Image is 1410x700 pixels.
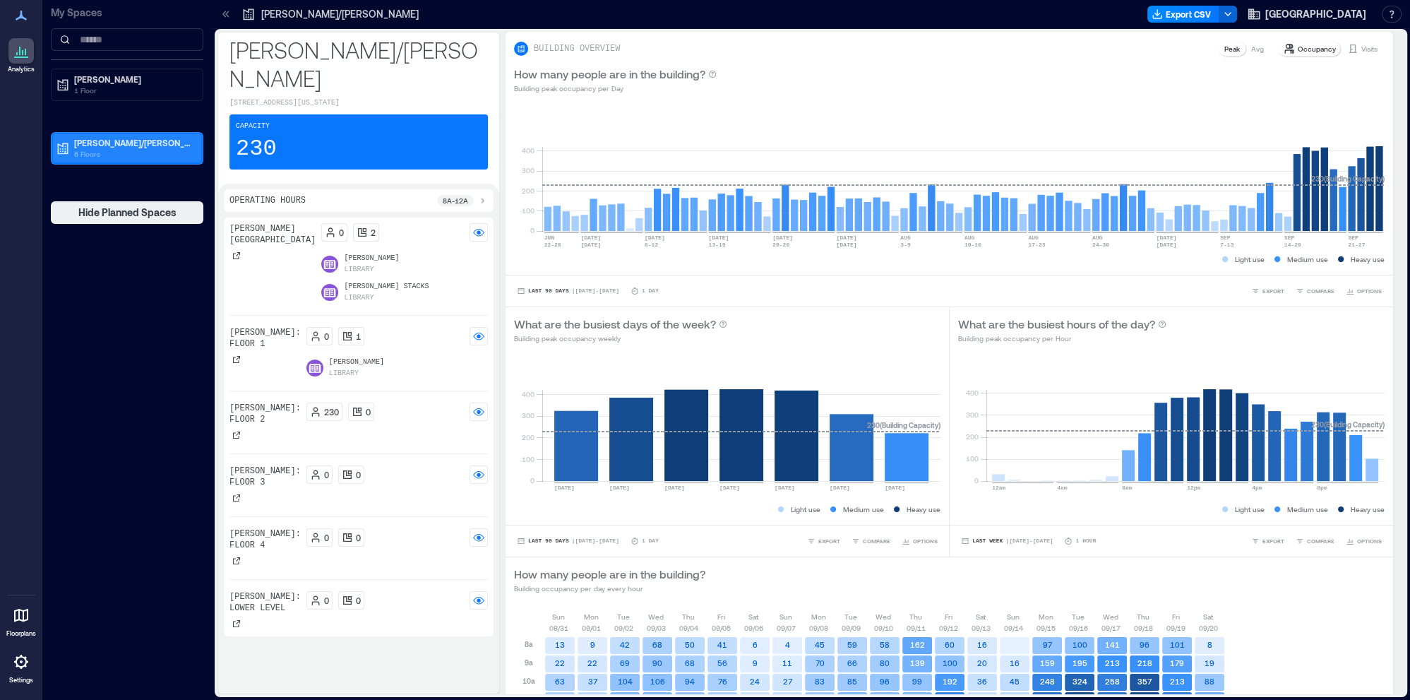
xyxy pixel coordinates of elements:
[1103,611,1118,622] p: Wed
[1040,658,1055,668] text: 159
[1105,640,1120,649] text: 141
[818,537,840,545] span: EXPORT
[964,242,981,248] text: 10-16
[1205,677,1214,686] text: 88
[1170,658,1184,668] text: 179
[1248,534,1287,548] button: EXPORT
[324,469,329,480] p: 0
[1137,677,1152,686] text: 357
[324,532,329,543] p: 0
[847,658,857,668] text: 66
[830,485,850,491] text: [DATE]
[717,611,725,622] p: Fri
[344,264,374,275] p: Library
[1187,485,1200,491] text: 12pm
[522,411,534,420] tspan: 300
[1262,287,1284,295] span: EXPORT
[324,406,339,417] p: 230
[685,658,695,668] text: 68
[1220,235,1231,241] text: SEP
[582,622,601,634] p: 09/01
[514,534,622,548] button: Last 90 Days |[DATE]-[DATE]
[682,611,695,622] p: Thu
[229,97,488,109] p: [STREET_ADDRESS][US_STATE]
[584,611,599,622] p: Mon
[1284,235,1295,241] text: SEP
[555,658,565,668] text: 22
[966,454,979,463] tspan: 100
[791,504,820,515] p: Light use
[744,622,763,634] p: 09/06
[772,235,793,241] text: [DATE]
[992,485,1005,491] text: 12am
[1284,242,1301,248] text: 14-20
[514,284,622,298] button: Last 90 Days |[DATE]-[DATE]
[525,657,533,668] p: 9a
[1307,287,1334,295] span: COMPARE
[708,235,729,241] text: [DATE]
[356,595,361,606] p: 0
[1220,242,1233,248] text: 7-13
[775,485,795,491] text: [DATE]
[912,677,922,686] text: 99
[837,242,857,248] text: [DATE]
[620,658,630,668] text: 69
[1147,6,1219,23] button: Export CSV
[647,622,666,634] p: 09/03
[815,677,825,686] text: 83
[1293,284,1337,298] button: COMPARE
[1317,485,1327,491] text: 8pm
[1265,7,1366,21] span: [GEOGRAPHIC_DATA]
[1351,254,1385,265] p: Heavy use
[804,534,843,548] button: EXPORT
[966,410,979,419] tspan: 300
[642,537,659,545] p: 1 Day
[1262,537,1284,545] span: EXPORT
[1075,537,1096,545] p: 1 Hour
[4,34,39,78] a: Analytics
[783,677,793,686] text: 27
[899,534,940,548] button: OPTIONS
[645,235,665,241] text: [DATE]
[344,292,374,304] p: Library
[966,388,979,397] tspan: 400
[514,583,705,594] p: Building occupancy per day every hour
[514,566,705,583] p: How many people are in the building?
[977,677,987,686] text: 36
[1028,235,1039,241] text: AUG
[366,406,371,417] p: 0
[974,476,979,485] tspan: 0
[939,622,958,634] p: 09/12
[1092,235,1103,241] text: AUG
[609,485,630,491] text: [DATE]
[1137,611,1149,622] p: Thu
[514,316,716,333] p: What are the busiest days of the week?
[945,640,955,649] text: 60
[1343,284,1385,298] button: OPTIONS
[943,658,957,668] text: 100
[1207,640,1212,649] text: 8
[329,357,384,368] p: [PERSON_NAME]
[863,537,890,545] span: COMPARE
[236,135,277,163] p: 230
[544,235,555,241] text: JUN
[1343,534,1385,548] button: OPTIONS
[261,7,419,21] p: [PERSON_NAME]/[PERSON_NAME]
[1243,3,1370,25] button: [GEOGRAPHIC_DATA]
[617,611,630,622] p: Tue
[51,6,203,20] p: My Spaces
[1224,43,1240,54] p: Peak
[750,677,760,686] text: 24
[966,432,979,441] tspan: 200
[910,640,925,649] text: 162
[815,640,825,649] text: 45
[6,629,36,638] p: Floorplans
[1348,242,1365,248] text: 21-27
[1287,254,1328,265] p: Medium use
[652,640,662,649] text: 68
[74,85,193,96] p: 1 Floor
[514,83,717,94] p: Building peak occupancy per Day
[525,639,533,650] p: 8a
[1073,640,1087,649] text: 100
[522,166,534,174] tspan: 300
